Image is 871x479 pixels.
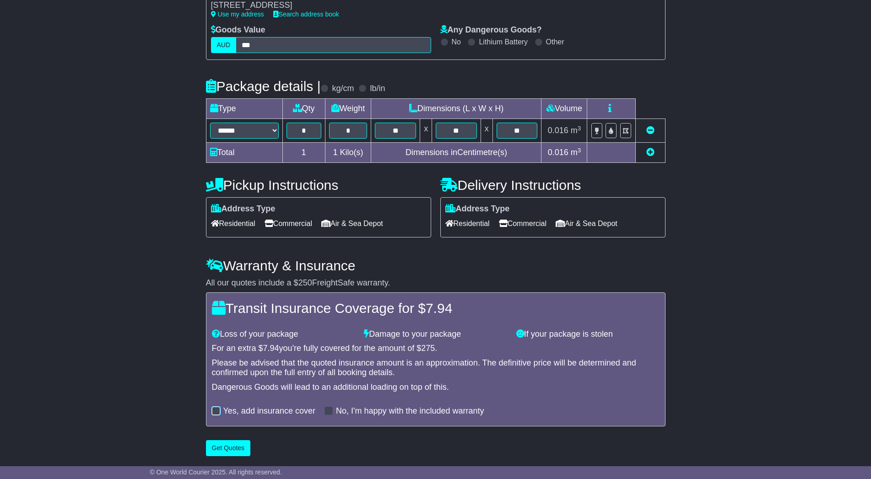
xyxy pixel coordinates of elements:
[150,468,282,476] span: © One World Courier 2025. All rights reserved.
[359,329,512,339] div: Damage to your package
[212,382,660,393] div: Dangerous Goods will lead to an additional loading on top of this.
[325,99,371,119] td: Weight
[207,329,360,339] div: Loss of your package
[211,216,255,231] span: Residential
[445,204,510,214] label: Address Type
[571,126,581,135] span: m
[646,126,655,135] a: Remove this item
[206,178,431,193] h4: Pickup Instructions
[333,148,337,157] span: 1
[211,25,265,35] label: Goods Value
[223,406,315,416] label: Yes, add insurance cover
[332,84,354,94] label: kg/cm
[282,143,325,163] td: 1
[206,278,665,288] div: All our quotes include a $ FreightSafe warranty.
[578,147,581,154] sup: 3
[571,148,581,157] span: m
[548,148,568,157] span: 0.016
[452,38,461,46] label: No
[212,344,660,354] div: For an extra $ you're fully covered for the amount of $ .
[211,11,264,18] a: Use my address
[556,216,617,231] span: Air & Sea Depot
[440,178,665,193] h4: Delivery Instructions
[420,119,432,143] td: x
[646,148,655,157] a: Add new item
[371,143,541,163] td: Dimensions in Centimetre(s)
[499,216,546,231] span: Commercial
[426,301,452,316] span: 7.94
[548,126,568,135] span: 0.016
[212,358,660,378] div: Please be advised that the quoted insurance amount is an approximation. The definitive price will...
[370,84,385,94] label: lb/in
[371,99,541,119] td: Dimensions (L x W x H)
[282,99,325,119] td: Qty
[578,125,581,132] sup: 3
[211,0,414,11] div: [STREET_ADDRESS]
[206,143,282,163] td: Total
[273,11,339,18] a: Search address book
[212,301,660,316] h4: Transit Insurance Coverage for $
[546,38,564,46] label: Other
[321,216,383,231] span: Air & Sea Depot
[211,37,237,53] label: AUD
[206,99,282,119] td: Type
[481,119,492,143] td: x
[541,99,587,119] td: Volume
[325,143,371,163] td: Kilo(s)
[211,204,276,214] label: Address Type
[265,216,312,231] span: Commercial
[336,406,484,416] label: No, I'm happy with the included warranty
[298,278,312,287] span: 250
[445,216,490,231] span: Residential
[512,329,664,339] div: If your package is stolen
[440,25,542,35] label: Any Dangerous Goods?
[206,79,321,94] h4: Package details |
[206,258,665,273] h4: Warranty & Insurance
[479,38,528,46] label: Lithium Battery
[206,440,251,456] button: Get Quotes
[421,344,435,353] span: 275
[263,344,279,353] span: 7.94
